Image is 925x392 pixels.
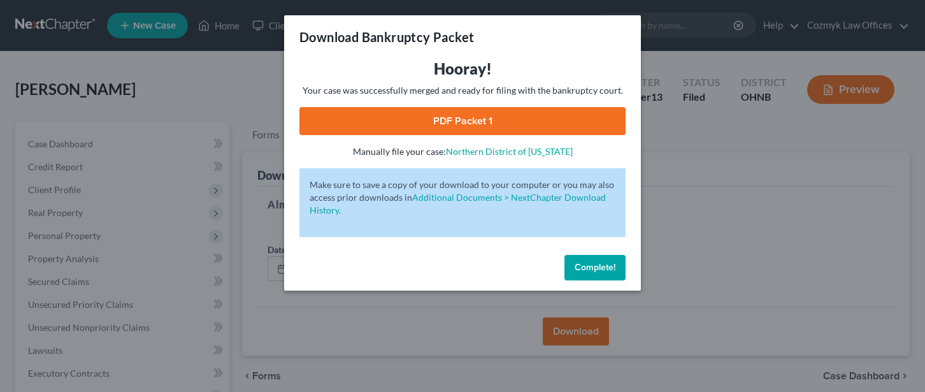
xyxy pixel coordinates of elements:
[564,255,626,280] button: Complete!
[575,262,615,273] span: Complete!
[299,28,474,46] h3: Download Bankruptcy Packet
[310,178,615,217] p: Make sure to save a copy of your download to your computer or you may also access prior downloads in
[299,59,626,79] h3: Hooray!
[299,107,626,135] a: PDF Packet 1
[446,146,573,157] a: Northern District of [US_STATE]
[299,145,626,158] p: Manually file your case:
[299,84,626,97] p: Your case was successfully merged and ready for filing with the bankruptcy court.
[310,192,606,215] a: Additional Documents > NextChapter Download History.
